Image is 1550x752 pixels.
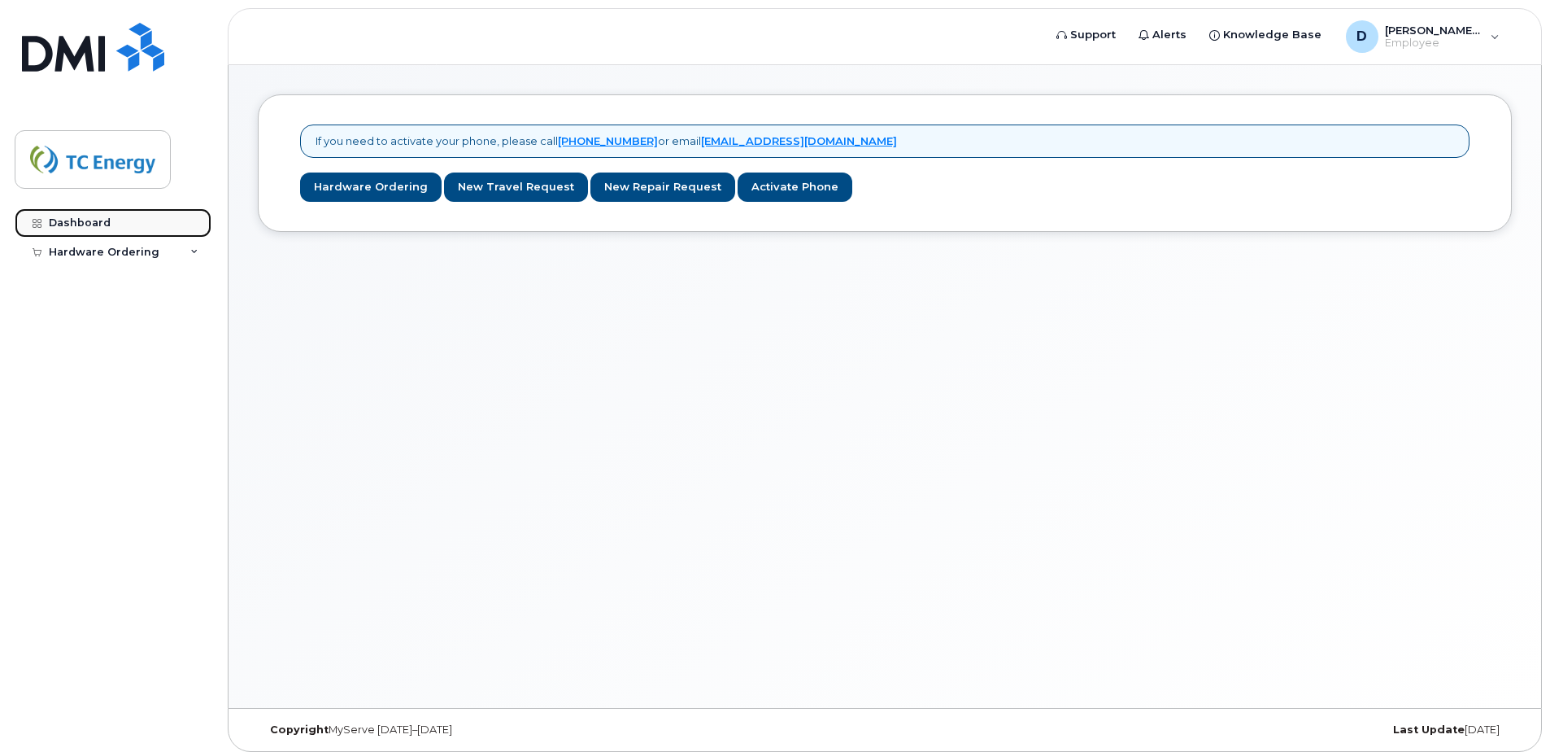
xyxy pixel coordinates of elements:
[258,724,676,737] div: MyServe [DATE]–[DATE]
[300,173,442,203] a: Hardware Ordering
[590,173,735,203] a: New Repair Request
[270,724,329,736] strong: Copyright
[738,173,852,203] a: Activate Phone
[1479,681,1538,740] iframe: Messenger Launcher
[316,133,897,149] p: If you need to activate your phone, please call or email
[1094,724,1512,737] div: [DATE]
[558,134,658,147] a: [PHONE_NUMBER]
[1393,724,1465,736] strong: Last Update
[444,173,588,203] a: New Travel Request
[701,134,897,147] a: [EMAIL_ADDRESS][DOMAIN_NAME]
